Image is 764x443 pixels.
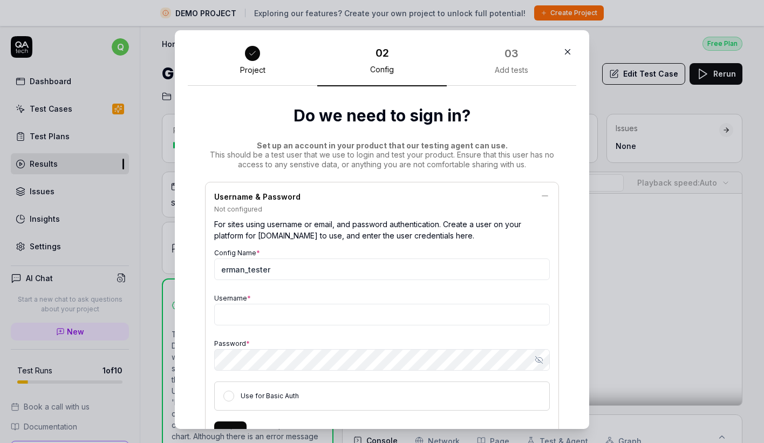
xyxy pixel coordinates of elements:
[214,294,251,302] label: Username
[214,258,550,280] input: My Config
[559,43,576,60] button: Close Modal
[214,249,260,257] label: Config Name
[240,65,265,75] div: Project
[214,205,550,214] div: Not configured
[214,191,550,205] div: Username & Password
[205,104,559,128] h2: Do we need to sign in?
[205,141,559,169] div: This should be a test user that we use to login and test your product. Ensure that this user has ...
[214,421,247,443] button: Save
[495,65,528,75] div: Add tests
[257,141,508,150] span: Set up an account in your product that our testing agent can use.
[376,45,389,61] div: 02
[214,339,250,347] label: Password
[370,65,394,74] div: Config
[504,45,519,62] div: 03
[214,214,550,246] div: For sites using username or email, and password authentication. Create a user on your platform fo...
[241,392,299,400] label: Use for Basic Auth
